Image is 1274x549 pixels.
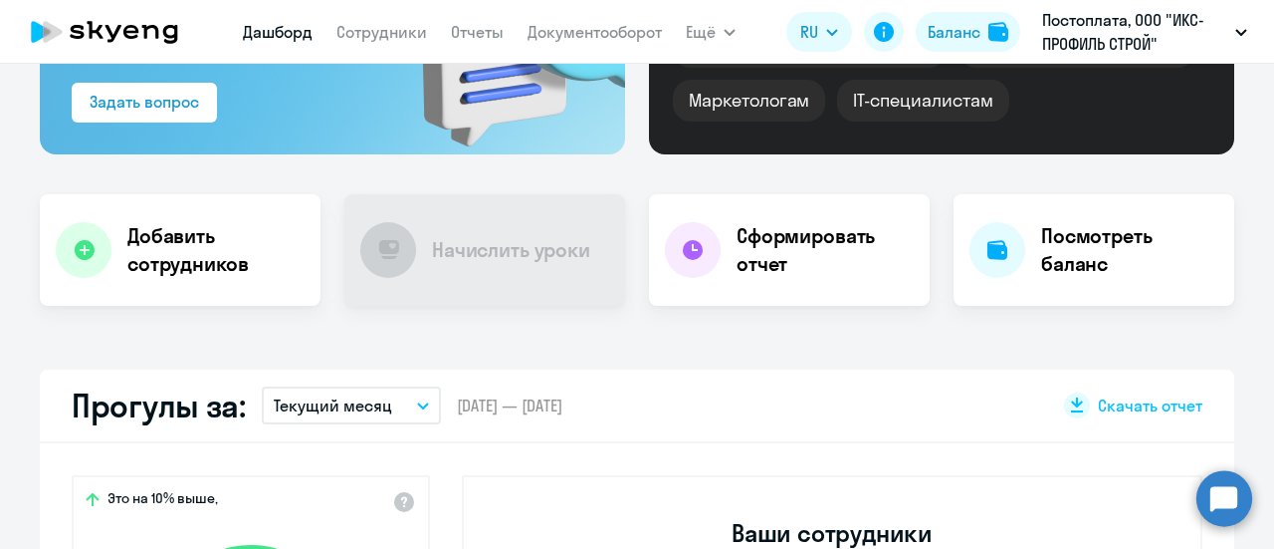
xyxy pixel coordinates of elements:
[686,12,736,52] button: Ещё
[1098,395,1202,416] span: Скачать отчет
[72,83,217,123] button: Задать вопрос
[243,22,313,42] a: Дашборд
[457,395,562,416] span: [DATE] — [DATE]
[916,12,1020,52] button: Балансbalance
[1032,8,1257,56] button: Постоплата, ООО "ИКС-ПРОФИЛЬ СТРОЙ"
[274,394,392,417] p: Текущий месяц
[786,12,852,52] button: RU
[432,236,590,264] h4: Начислить уроки
[800,20,818,44] span: RU
[837,80,1008,122] div: IT-специалистам
[451,22,504,42] a: Отчеты
[1041,222,1218,278] h4: Посмотреть баланс
[988,22,1008,42] img: balance
[928,20,980,44] div: Баланс
[686,20,716,44] span: Ещё
[737,222,914,278] h4: Сформировать отчет
[72,386,246,425] h2: Прогулы за:
[107,489,218,513] span: Это на 10% выше,
[90,90,199,114] div: Задать вопрос
[1042,8,1227,56] p: Постоплата, ООО "ИКС-ПРОФИЛЬ СТРОЙ"
[673,80,825,122] div: Маркетологам
[262,387,441,424] button: Текущий месяц
[336,22,427,42] a: Сотрудники
[127,222,305,278] h4: Добавить сотрудников
[528,22,662,42] a: Документооборот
